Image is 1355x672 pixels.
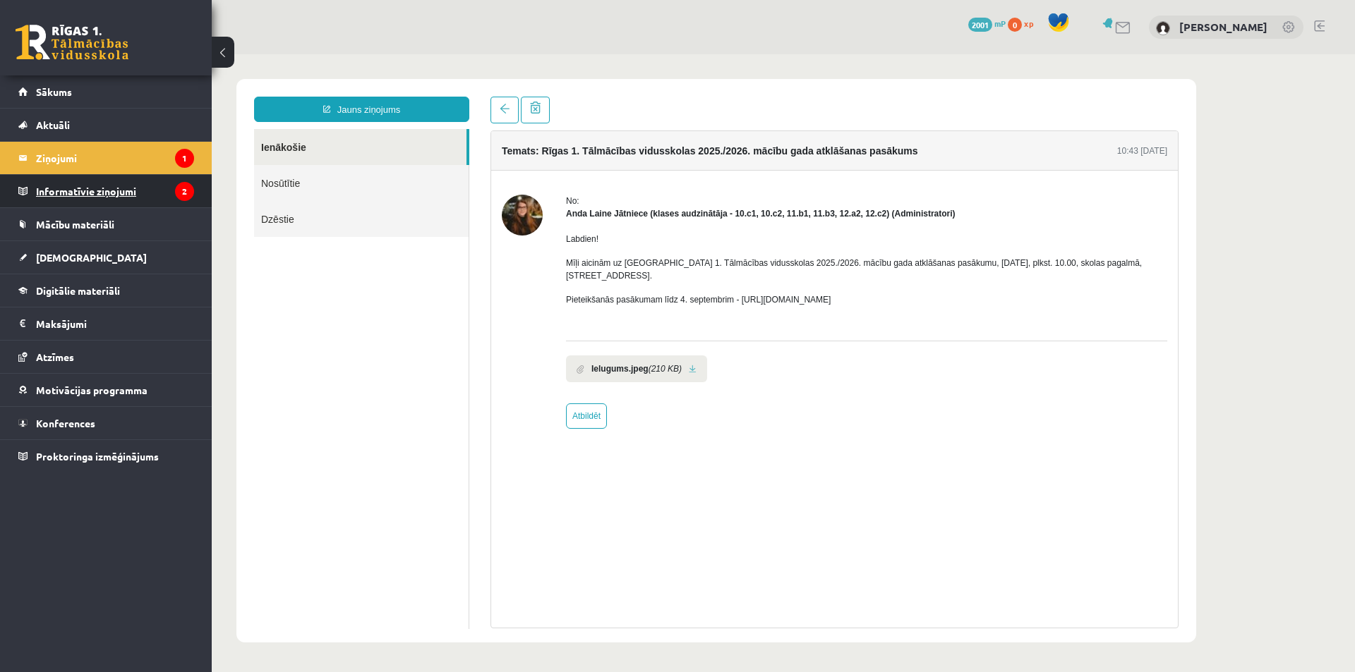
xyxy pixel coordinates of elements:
a: Jauns ziņojums [42,42,258,68]
legend: Informatīvie ziņojumi [36,175,194,207]
span: Aktuāli [36,118,70,131]
span: xp [1024,18,1033,29]
a: [DEMOGRAPHIC_DATA] [18,241,194,274]
a: Digitālie materiāli [18,274,194,307]
i: 2 [175,182,194,201]
a: Ziņojumi1 [18,142,194,174]
a: Informatīvie ziņojumi2 [18,175,194,207]
a: Atzīmes [18,341,194,373]
a: Sākums [18,75,194,108]
span: Sākums [36,85,72,98]
span: Digitālie materiāli [36,284,120,297]
a: Aktuāli [18,109,194,141]
i: (210 KB) [437,308,470,321]
div: No: [354,140,956,153]
span: Proktoringa izmēģinājums [36,450,159,463]
strong: Anda Laine Jātniece (klases audzinātāja - 10.c1, 10.c2, 11.b1, 11.b3, 12.a2, 12.c2) (Administratori) [354,154,744,164]
a: Mācību materiāli [18,208,194,240]
span: Mācību materiāli [36,218,114,231]
span: Atzīmes [36,350,74,363]
a: Atbildēt [354,349,395,374]
span: 2001 [968,18,992,32]
a: Dzēstie [42,147,257,183]
a: Konferences [18,407,194,439]
p: Labdien! [354,178,956,191]
b: Ielugums.jpeg [380,308,437,321]
span: 0 [1008,18,1022,32]
a: 2001 mP [968,18,1006,29]
span: Konferences [36,417,95,429]
legend: Ziņojumi [36,142,194,174]
p: Pieteikšanās pasākumam līdz 4. septembrim - [URL][DOMAIN_NAME] [354,239,956,252]
a: Rīgas 1. Tālmācības vidusskola [16,25,128,60]
img: Anda Laine Jātniece (klases audzinātāja - 10.c1, 10.c2, 11.b1, 11.b3, 12.a2, 12.c2) [290,140,331,181]
a: 0 xp [1008,18,1040,29]
legend: Maksājumi [36,307,194,340]
p: Mīļi aicinām uz [GEOGRAPHIC_DATA] 1. Tālmācības vidusskolas 2025./2026. mācību gada atklāšanas pa... [354,202,956,228]
i: 1 [175,149,194,168]
h4: Temats: Rīgas 1. Tālmācības vidusskolas 2025./2026. mācību gada atklāšanas pasākums [290,91,706,102]
a: Nosūtītie [42,111,257,147]
a: Maksājumi [18,307,194,340]
div: 10:43 [DATE] [905,90,956,103]
a: Motivācijas programma [18,374,194,406]
span: mP [994,18,1006,29]
a: Ienākošie [42,75,255,111]
span: Motivācijas programma [36,384,147,396]
a: Proktoringa izmēģinājums [18,440,194,472]
a: [PERSON_NAME] [1179,20,1267,34]
img: Kitija Keita Jansone [1156,21,1170,35]
span: [DEMOGRAPHIC_DATA] [36,251,147,264]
